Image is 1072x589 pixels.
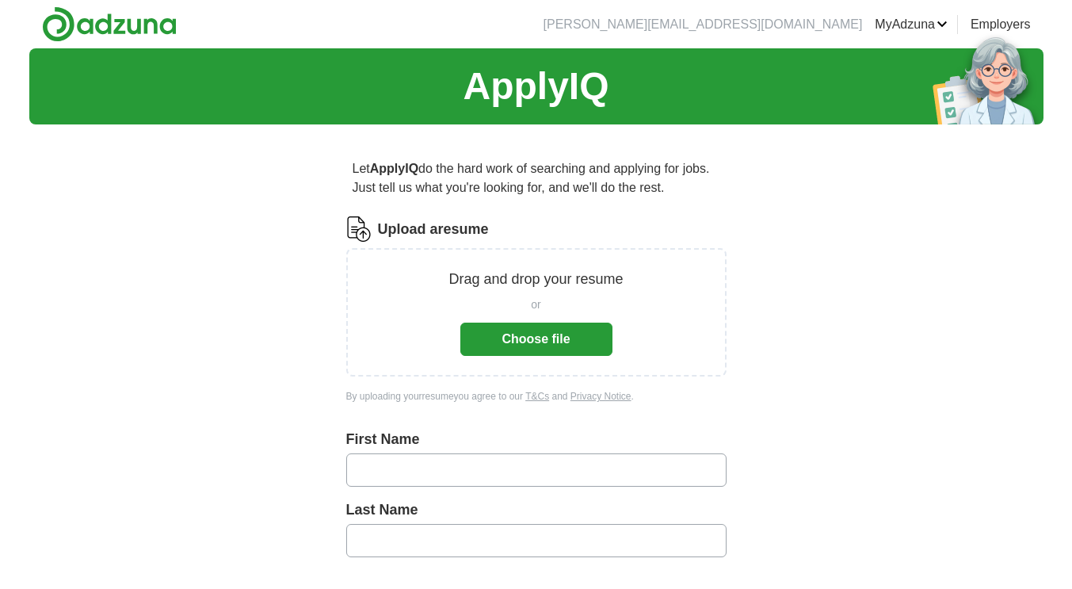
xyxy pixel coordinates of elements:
a: Privacy Notice [570,391,631,402]
p: Let do the hard work of searching and applying for jobs. Just tell us what you're looking for, an... [346,153,727,204]
div: By uploading your resume you agree to our and . [346,389,727,404]
p: Drag and drop your resume [448,269,623,290]
li: [PERSON_NAME][EMAIL_ADDRESS][DOMAIN_NAME] [544,15,863,34]
span: or [531,296,540,313]
label: First Name [346,429,727,450]
a: Employers [971,15,1031,34]
label: Last Name [346,499,727,521]
label: Upload a resume [378,219,489,240]
img: Adzuna logo [42,6,177,42]
img: CV Icon [346,216,372,242]
a: MyAdzuna [875,15,948,34]
button: Choose file [460,323,612,356]
strong: ApplyIQ [370,162,418,175]
a: T&Cs [525,391,549,402]
h1: ApplyIQ [463,58,608,115]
